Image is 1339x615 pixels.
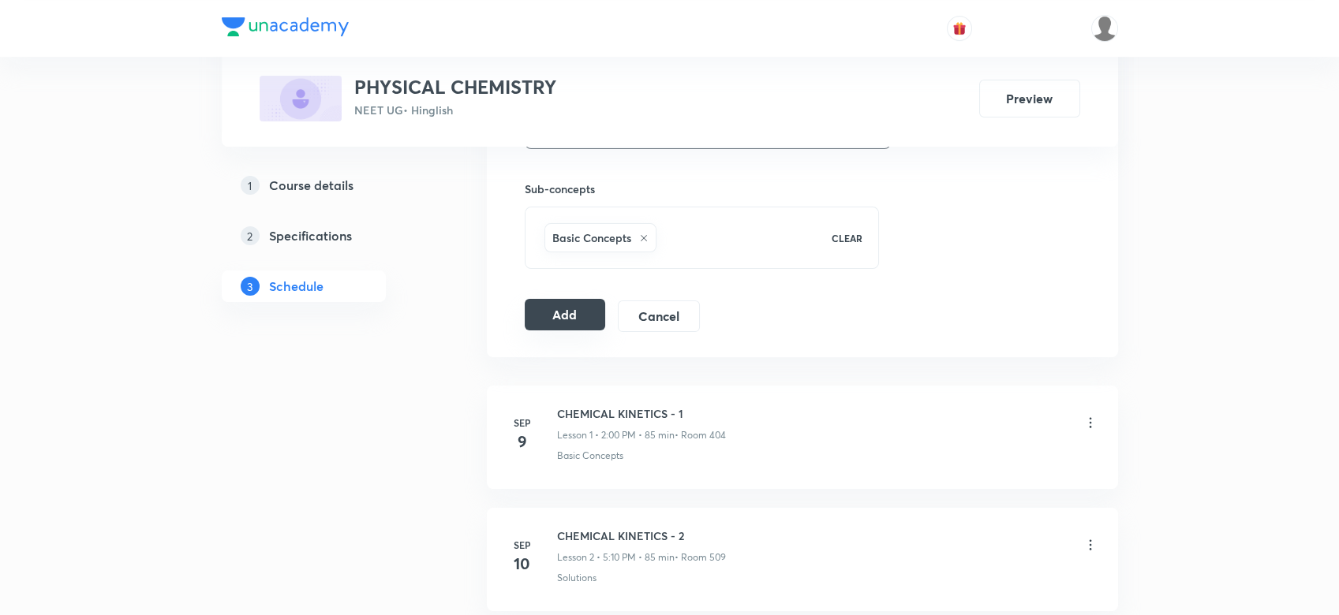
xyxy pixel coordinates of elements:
p: Lesson 2 • 5:10 PM • 85 min [557,550,675,565]
h6: CHEMICAL KINETICS - 1 [557,405,726,422]
h4: 9 [507,430,538,453]
img: avatar [952,21,967,35]
h6: Sep [507,538,538,552]
img: BD6FE79C-1552-492B-971C-BE827D557D1F_plus.png [260,76,342,121]
p: NEET UG • Hinglish [354,102,556,118]
button: avatar [947,16,972,41]
h5: Specifications [269,226,352,245]
h6: Sep [507,416,538,430]
button: Preview [979,80,1080,117]
p: • Room 404 [675,428,726,442]
a: 1Course details [222,170,436,201]
h6: CHEMICAL KINETICS - 2 [557,527,726,544]
p: Basic Concepts [557,449,623,463]
p: Lesson 1 • 2:00 PM • 85 min [557,428,675,442]
h5: Schedule [269,277,324,296]
button: Add [525,299,606,330]
button: Cancel [618,300,699,332]
img: Company Logo [222,17,349,36]
h4: 10 [507,552,538,576]
h5: Course details [269,176,353,195]
a: Company Logo [222,17,349,40]
p: • Room 509 [675,550,726,565]
p: CLEAR [832,231,862,245]
p: Solutions [557,571,597,585]
h3: PHYSICAL CHEMISTRY [354,76,556,99]
a: 2Specifications [222,220,436,252]
h6: Sub-concepts [525,181,880,197]
img: Shahrukh Ansari [1091,15,1118,42]
h6: Basic Concepts [552,229,631,246]
p: 1 [241,176,260,195]
p: 3 [241,277,260,296]
p: 2 [241,226,260,245]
